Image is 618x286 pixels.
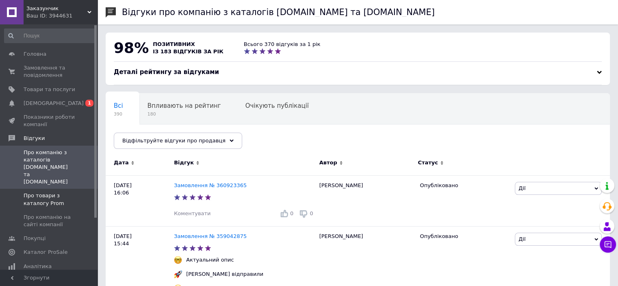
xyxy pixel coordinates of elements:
[184,256,236,264] div: Актуальний опис
[153,41,195,47] span: позитивних
[315,175,416,226] div: [PERSON_NAME]
[147,102,221,109] span: Впливають на рейтинг
[184,271,265,278] div: [PERSON_NAME] відправили
[174,210,210,216] span: Коментувати
[174,233,247,239] a: Замовлення № 359042875
[174,159,194,166] span: Відгук
[24,249,67,256] span: Каталог ProSale
[24,135,45,142] span: Відгуки
[24,100,84,107] span: [DEMOGRAPHIC_DATA]
[114,102,123,109] span: Всі
[26,5,87,12] span: Заказунчик
[153,48,223,55] span: із 183 відгуків за рік
[24,149,75,186] span: Про компанію з каталогів [DOMAIN_NAME] та [DOMAIN_NAME]
[174,210,210,217] div: Коментувати
[114,159,129,166] span: Дата
[518,236,525,242] span: Дії
[114,111,123,117] span: 390
[420,233,509,240] div: Опубліковано
[245,102,309,109] span: Очікують публікації
[310,210,313,216] span: 0
[290,210,293,216] span: 0
[24,64,75,79] span: Замовлення та повідомлення
[174,256,182,264] img: :nerd_face:
[518,185,525,191] span: Дії
[122,7,435,17] h1: Відгуки про компанію з каталогів [DOMAIN_NAME] та [DOMAIN_NAME]
[319,159,337,166] span: Автор
[147,111,221,117] span: 180
[114,133,196,140] span: Опубліковані без комен...
[24,214,75,228] span: Про компанію на сайті компанії
[174,270,182,278] img: :rocket:
[24,263,52,270] span: Аналітика
[26,12,98,20] div: Ваш ID: 3944631
[24,192,75,207] span: Про товари з каталогу Prom
[114,68,219,76] span: Деталі рейтингу за відгуками
[114,68,602,76] div: Деталі рейтингу за відгуками
[24,235,46,242] span: Покупці
[600,236,616,253] button: Чат з покупцем
[106,175,174,226] div: [DATE] 16:06
[244,41,321,48] div: Всього 370 відгуків за 1 рік
[114,39,149,56] span: 98%
[24,114,75,128] span: Показники роботи компанії
[122,138,226,144] span: Відфільтруйте відгуки про продавця
[4,28,96,43] input: Пошук
[420,182,509,189] div: Опубліковано
[418,159,438,166] span: Статус
[106,124,213,155] div: Опубліковані без коментаря
[24,50,46,58] span: Головна
[24,86,75,93] span: Товари та послуги
[85,100,93,107] span: 1
[174,182,247,188] a: Замовлення № 360923365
